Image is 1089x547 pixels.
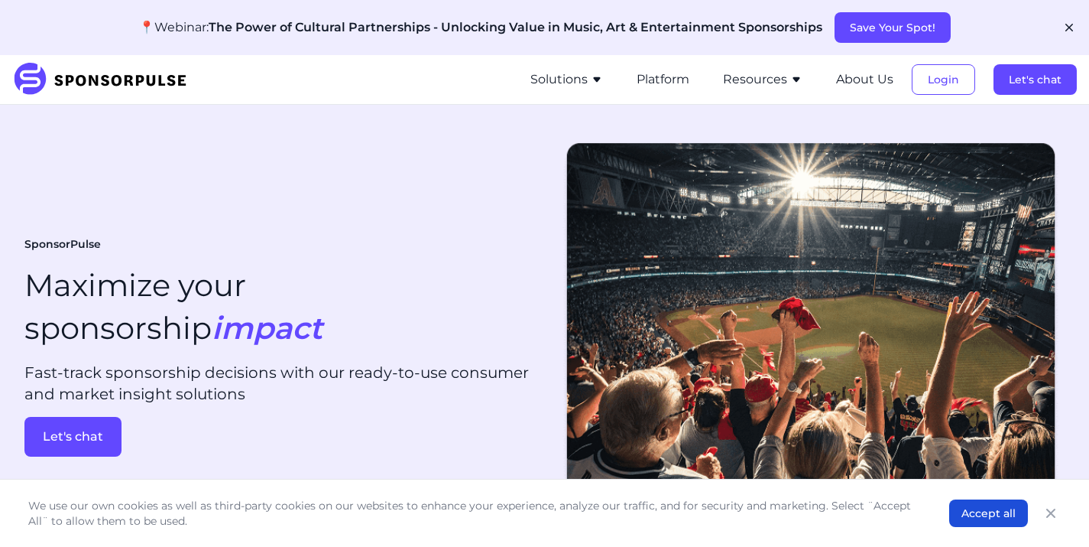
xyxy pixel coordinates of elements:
[24,362,533,405] p: Fast-track sponsorship decisions with our ready-to-use consumer and market insight solutions
[24,264,322,350] h1: Maximize your sponsorship
[139,18,822,37] p: 📍Webinar:
[912,64,975,95] button: Login
[530,70,603,89] button: Solutions
[993,64,1077,95] button: Let's chat
[835,12,951,43] button: Save Your Spot!
[912,73,975,86] a: Login
[28,498,919,529] p: We use our own cookies as well as third-party cookies on our websites to enhance your experience,...
[24,417,533,457] a: Let's chat
[949,500,1028,527] button: Accept all
[836,70,893,89] button: About Us
[637,70,689,89] button: Platform
[24,417,122,457] button: Let's chat
[836,73,893,86] a: About Us
[209,20,822,34] span: The Power of Cultural Partnerships - Unlocking Value in Music, Art & Entertainment Sponsorships
[12,63,198,96] img: SponsorPulse
[993,73,1077,86] a: Let's chat
[723,70,802,89] button: Resources
[24,237,101,252] span: SponsorPulse
[637,73,689,86] a: Platform
[835,21,951,34] a: Save Your Spot!
[1040,503,1061,524] button: Close
[212,309,322,347] i: impact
